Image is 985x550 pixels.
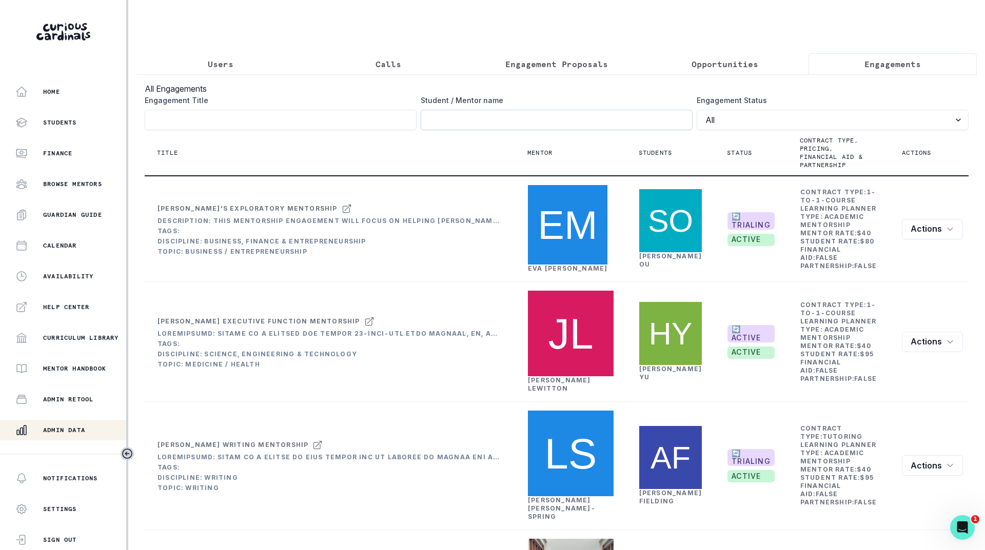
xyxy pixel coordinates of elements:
p: Status [727,149,752,157]
p: Availability [43,272,93,280]
b: false [854,498,877,506]
span: active [727,234,775,246]
div: Discipline: Science, Engineering & Technology [157,350,502,358]
img: Curious Cardinals Logo [36,23,90,40]
p: Mentor [527,149,553,157]
div: Topic: Medicine / Health [157,360,502,369]
div: Tags: [157,463,502,472]
a: [PERSON_NAME] Ou [639,252,702,268]
td: Contract Type: Learning Planner Type: Mentor Rate: Student Rate: Financial Aid: Partnership: [800,188,877,271]
div: Loremipsumd: Sitame co a elitsed doe tempor 23-inci-utl etdo Magnaal, EN, adm ve quisnostr exerci... [157,330,502,338]
b: $ 40 [857,229,871,237]
span: 1 [971,515,979,523]
p: Help Center [43,303,89,311]
span: 🔄 TRIALING [727,212,775,230]
p: Mentor Handbook [43,364,106,373]
b: false [854,375,877,382]
a: [PERSON_NAME] Fielding [639,489,702,505]
td: Contract Type: Learning Planner Type: Mentor Rate: Student Rate: Financial Aid: Partnership: [800,300,877,383]
p: Calendar [43,241,77,250]
p: Browse Mentors [43,180,102,188]
span: active [727,347,775,359]
p: Users [208,58,233,70]
div: [PERSON_NAME] Writing Mentorship [157,441,308,449]
div: Discipline: Business, Finance & Entrepreneurship [157,237,502,246]
b: Academic Mentorship [800,213,864,229]
button: Toggle sidebar [121,447,134,460]
b: 1-to-1-course [800,188,876,204]
button: row menu [902,219,963,239]
button: row menu [902,332,963,352]
b: false [854,262,877,270]
p: Opportunities [692,58,758,70]
div: Loremipsumd: Sitam co a elitse do eius tempor inc ut laboree do magnaa eni adminimv quis NO! Ex u... [157,453,502,461]
p: Admin Retool [43,395,93,403]
p: Sign Out [43,536,77,544]
p: Finance [43,149,72,157]
a: [PERSON_NAME] Yu [639,365,702,381]
b: 1-to-1-course [800,301,876,317]
div: [PERSON_NAME] Executive Function Mentorship [157,317,360,325]
p: Engagements [864,58,921,70]
div: Description: This mentorship engagement will focus on helping [PERSON_NAME], a freshman at [GEOGR... [157,217,502,225]
a: [PERSON_NAME] [PERSON_NAME]-Spring [528,496,596,520]
b: $ 80 [860,237,874,245]
span: 🔄 ACTIVE [727,325,775,342]
p: Contract type, pricing, financial aid & partnership [800,136,865,169]
p: Guardian Guide [43,211,102,219]
label: Student / Mentor name [421,95,686,106]
b: $ 40 [857,465,871,473]
p: Admin Data [43,426,85,434]
p: Actions [902,149,931,157]
div: [PERSON_NAME]'s Exploratory Mentorship [157,205,338,213]
b: false [816,254,838,261]
button: row menu [902,455,963,476]
p: Engagement Proposals [505,58,608,70]
p: Calls [376,58,401,70]
div: Topic: Writing [157,484,502,492]
p: Home [43,88,60,96]
div: Topic: Business / Entrepreneurship [157,248,502,256]
p: Notifications [43,474,98,482]
a: Eva [PERSON_NAME] [528,264,607,272]
b: tutoring [822,433,863,440]
b: false [816,366,838,374]
h3: All Engagements [145,83,969,95]
a: [PERSON_NAME] Lewitton [528,376,591,392]
b: $ 95 [860,474,874,481]
div: Discipline: Writing [157,474,502,482]
b: false [816,490,838,498]
span: active [727,470,775,482]
td: Contract Type: Learning Planner Type: Mentor Rate: Student Rate: Financial Aid: Partnership: [800,424,877,507]
b: $ 95 [860,350,874,358]
span: 🔄 TRIALING [727,449,775,466]
p: Title [157,149,178,157]
b: $ 40 [857,342,871,350]
iframe: Intercom live chat [950,515,975,540]
div: Tags: [157,227,502,235]
p: Curriculum Library [43,334,119,342]
div: Tags: [157,340,502,348]
p: Students [639,149,673,157]
p: Students [43,118,77,127]
b: Academic Mentorship [800,325,864,341]
label: Engagement Title [145,95,410,106]
label: Engagement Status [697,95,962,106]
b: Academic Mentorship [800,449,864,465]
p: Settings [43,505,77,513]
